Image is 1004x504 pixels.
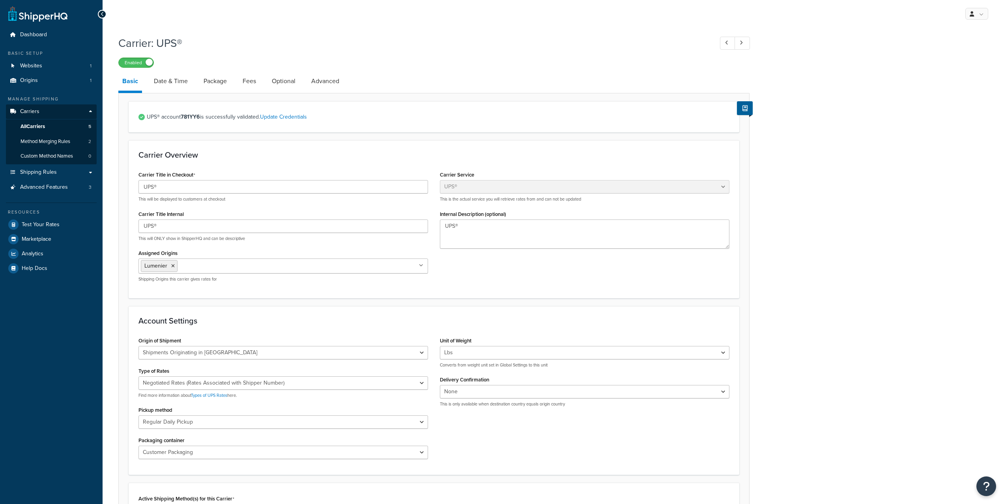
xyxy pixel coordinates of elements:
li: Carriers [6,104,97,164]
span: Advanced Features [20,184,68,191]
a: Shipping Rules [6,165,97,180]
span: 3 [89,184,92,191]
p: This is only available when destination country equals origin country [440,401,729,407]
a: Date & Time [150,72,192,91]
p: This is the actual service you will retrieve rates from and can not be updated [440,196,729,202]
a: Package [200,72,231,91]
label: Active Shipping Method(s) for this Carrier [138,496,234,502]
span: Shipping Rules [20,169,57,176]
a: Websites1 [6,59,97,73]
span: Origins [20,77,38,84]
label: Carrier Service [440,172,474,178]
label: Type of Rates [138,368,169,374]
label: Carrier Title Internal [138,211,184,217]
li: Method Merging Rules [6,134,97,149]
button: Show Help Docs [737,101,753,115]
li: Websites [6,59,97,73]
p: Find more information about here. [138,392,428,398]
span: Dashboard [20,32,47,38]
h3: Account Settings [138,316,729,325]
a: Previous Record [720,37,735,50]
a: Optional [268,72,299,91]
a: Dashboard [6,28,97,42]
a: Fees [239,72,260,91]
a: Help Docs [6,261,97,275]
label: Assigned Origins [138,250,178,256]
span: Websites [20,63,42,69]
span: 2 [88,138,91,145]
li: Advanced Features [6,180,97,195]
p: This will be displayed to customers at checkout [138,196,428,202]
p: This will ONLY show in ShipperHQ and can be descriptive [138,236,428,242]
span: All Carriers [21,123,45,130]
label: Unit of Weight [440,338,471,344]
span: 1 [90,63,92,69]
a: Method Merging Rules2 [6,134,97,149]
label: Pickup method [138,407,172,413]
label: Enabled [119,58,153,67]
span: Analytics [22,251,43,257]
a: Origins1 [6,73,97,88]
a: AllCarriers5 [6,119,97,134]
span: UPS® account is successfully validated. [147,112,729,123]
a: Advanced [307,72,343,91]
p: Shipping Origins this carrier gives rates for [138,276,428,282]
strong: 781YY6 [181,113,200,121]
a: Custom Method Names0 [6,149,97,164]
label: Origin of Shipment [138,338,181,344]
label: Carrier Title in Checkout [138,172,195,178]
span: 5 [88,123,91,130]
a: Carriers [6,104,97,119]
span: Test Your Rates [22,221,60,228]
li: Custom Method Names [6,149,97,164]
a: Analytics [6,247,97,261]
label: Packaging container [138,437,185,443]
span: 1 [90,77,92,84]
label: Delivery Confirmation [440,377,489,383]
a: Test Your Rates [6,218,97,232]
a: Advanced Features3 [6,180,97,195]
a: Marketplace [6,232,97,246]
div: Resources [6,209,97,216]
a: Update Credentials [260,113,307,121]
span: Help Docs [22,265,47,272]
div: Manage Shipping [6,96,97,102]
div: Basic Setup [6,50,97,57]
textarea: UPS® [440,219,729,249]
h1: Carrier: UPS® [118,35,705,51]
span: Carriers [20,108,39,115]
span: Method Merging Rules [21,138,70,145]
p: Converts from weight unit set in Global Settings to this unit [440,362,729,368]
h3: Carrier Overview [138,151,729,159]
label: Internal Description (optional) [440,211,506,217]
span: 0 [88,153,91,160]
a: Basic [118,72,142,93]
a: Types of UPS Rates [191,392,227,398]
li: Origins [6,73,97,88]
button: Open Resource Center [976,476,996,496]
span: Lumenier [144,262,167,270]
span: Marketplace [22,236,51,243]
span: Custom Method Names [21,153,73,160]
a: Next Record [735,37,750,50]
